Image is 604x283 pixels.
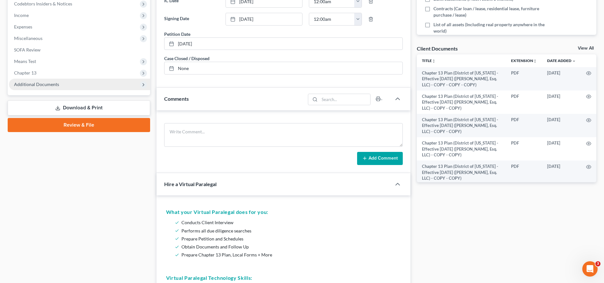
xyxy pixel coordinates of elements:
span: 3 [595,261,600,266]
button: Add Comment [357,152,403,165]
iframe: Intercom live chat [582,261,598,277]
a: [DATE] [226,13,302,25]
span: Additional Documents [14,82,59,87]
td: PDF [506,114,542,137]
span: Contracts (Car loan / lease, residential lease, furniture purchase / lease) [433,5,546,18]
span: Hire a Virtual Paralegal [164,181,217,187]
a: View All [578,46,594,51]
a: Date Added expand_more [547,58,576,63]
td: [DATE] [542,90,581,114]
td: Chapter 13 Plan (District of [US_STATE] - Effective [DATE] ([PERSON_NAME], Esq. LLC) - COPY - COPY) [417,161,506,184]
a: Titleunfold_more [422,58,436,63]
div: Case Closed / Disposed [164,55,210,62]
a: None [164,62,402,74]
td: PDF [506,137,542,161]
li: Prepare Petition and Schedules [181,235,398,243]
span: SOFA Review [14,47,41,52]
div: Client Documents [417,45,458,52]
span: Miscellaneous [14,35,42,41]
li: Prepare Chapter 13 Plan, Local Forms + More [181,251,398,259]
td: Chapter 13 Plan (District of [US_STATE] - Effective [DATE] ([PERSON_NAME], Esq. LLC) - COPY - COP... [417,67,506,90]
a: SOFA Review [9,44,150,56]
td: [DATE] [542,67,581,90]
input: -- : -- [309,13,355,25]
span: Income [14,12,29,18]
span: Expenses [14,24,32,29]
li: Obtain Documents and Follow Up [181,243,398,251]
li: Conducts Client Interview [181,218,398,226]
i: expand_more [572,59,576,63]
i: unfold_more [432,59,436,63]
div: Petition Date [164,31,190,37]
li: Performs all due diligence searches [181,227,398,235]
td: Chapter 13 Plan (District of [US_STATE] - Effective [DATE] ([PERSON_NAME], Esq. LLC) - COPY - COPY) [417,137,506,161]
span: Chapter 13 [14,70,36,75]
input: Search... [319,94,370,105]
td: Chapter 13 Plan (District of [US_STATE] - Effective [DATE] ([PERSON_NAME], Esq. LLC) - COPY - COPY) [417,90,506,114]
a: [DATE] [164,38,402,50]
td: Chapter 13 Plan (District of [US_STATE] - Effective [DATE] ([PERSON_NAME], Esq. LLC) - COPY - COPY) [417,114,506,137]
i: unfold_more [533,59,537,63]
td: [DATE] [542,137,581,161]
td: PDF [506,90,542,114]
span: Means Test [14,59,36,64]
span: List of all assets (Including real property anywhere in the world) [433,21,546,34]
td: PDF [506,67,542,90]
td: [DATE] [542,114,581,137]
h5: What your Virtual Paralegal does for you: [166,208,401,216]
label: Signing Date [161,13,222,26]
td: PDF [506,161,542,184]
span: Codebtors Insiders & Notices [14,1,72,6]
span: Comments [164,96,189,102]
a: Review & File [8,118,150,132]
a: Download & Print [8,100,150,115]
h5: Virtual Paralegal Technology Skills: [166,274,401,282]
td: [DATE] [542,161,581,184]
a: Extensionunfold_more [511,58,537,63]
